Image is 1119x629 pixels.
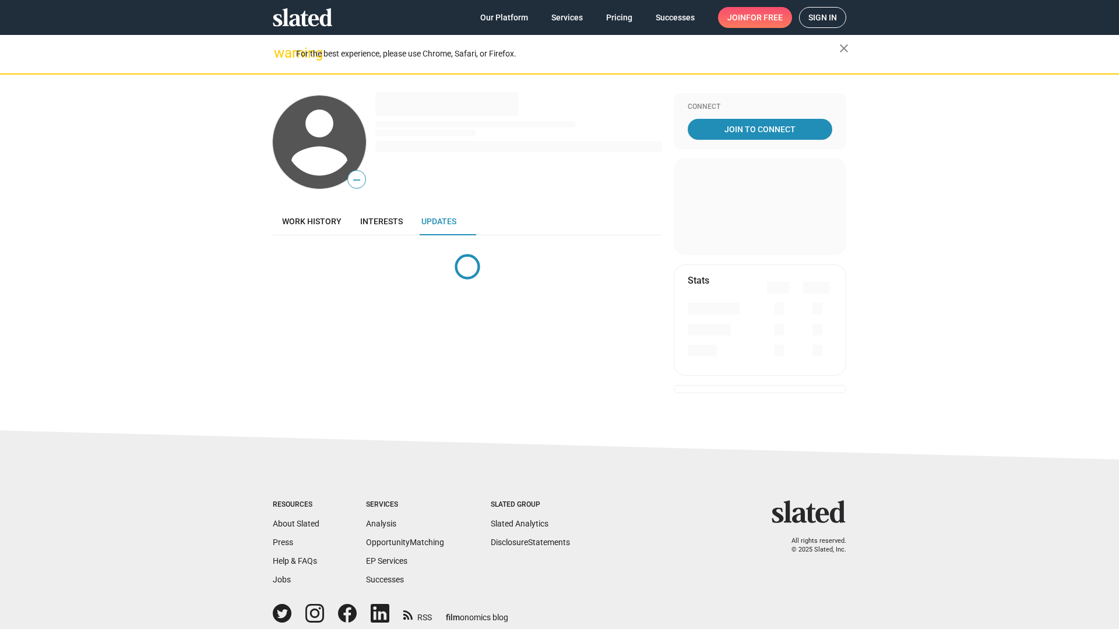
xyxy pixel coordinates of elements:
a: Sign in [799,7,846,28]
a: Analysis [366,519,396,528]
div: Connect [688,103,832,112]
a: Press [273,538,293,547]
span: Successes [656,7,695,28]
span: Join To Connect [690,119,830,140]
span: Work history [282,217,342,226]
a: Work history [273,207,351,235]
a: Pricing [597,7,642,28]
span: Join [727,7,783,28]
a: About Slated [273,519,319,528]
mat-card-title: Stats [688,274,709,287]
span: Services [551,7,583,28]
a: Help & FAQs [273,556,317,566]
a: filmonomics blog [446,603,508,623]
a: EP Services [366,556,407,566]
a: Our Platform [471,7,537,28]
a: Updates [412,207,466,235]
div: Slated Group [491,500,570,510]
span: Updates [421,217,456,226]
a: Slated Analytics [491,519,548,528]
span: Pricing [606,7,632,28]
a: Jobs [273,575,291,584]
a: Successes [646,7,704,28]
a: Successes [366,575,404,584]
span: — [348,172,365,188]
a: Interests [351,207,412,235]
span: Interests [360,217,403,226]
span: for free [746,7,783,28]
a: Join To Connect [688,119,832,140]
mat-icon: close [837,41,851,55]
a: Joinfor free [718,7,792,28]
span: Sign in [808,8,837,27]
a: OpportunityMatching [366,538,444,547]
a: RSS [403,605,432,623]
div: For the best experience, please use Chrome, Safari, or Firefox. [296,46,839,62]
p: All rights reserved. © 2025 Slated, Inc. [779,537,846,554]
a: DisclosureStatements [491,538,570,547]
a: Services [542,7,592,28]
div: Resources [273,500,319,510]
span: film [446,613,460,622]
span: Our Platform [480,7,528,28]
div: Services [366,500,444,510]
mat-icon: warning [274,46,288,60]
